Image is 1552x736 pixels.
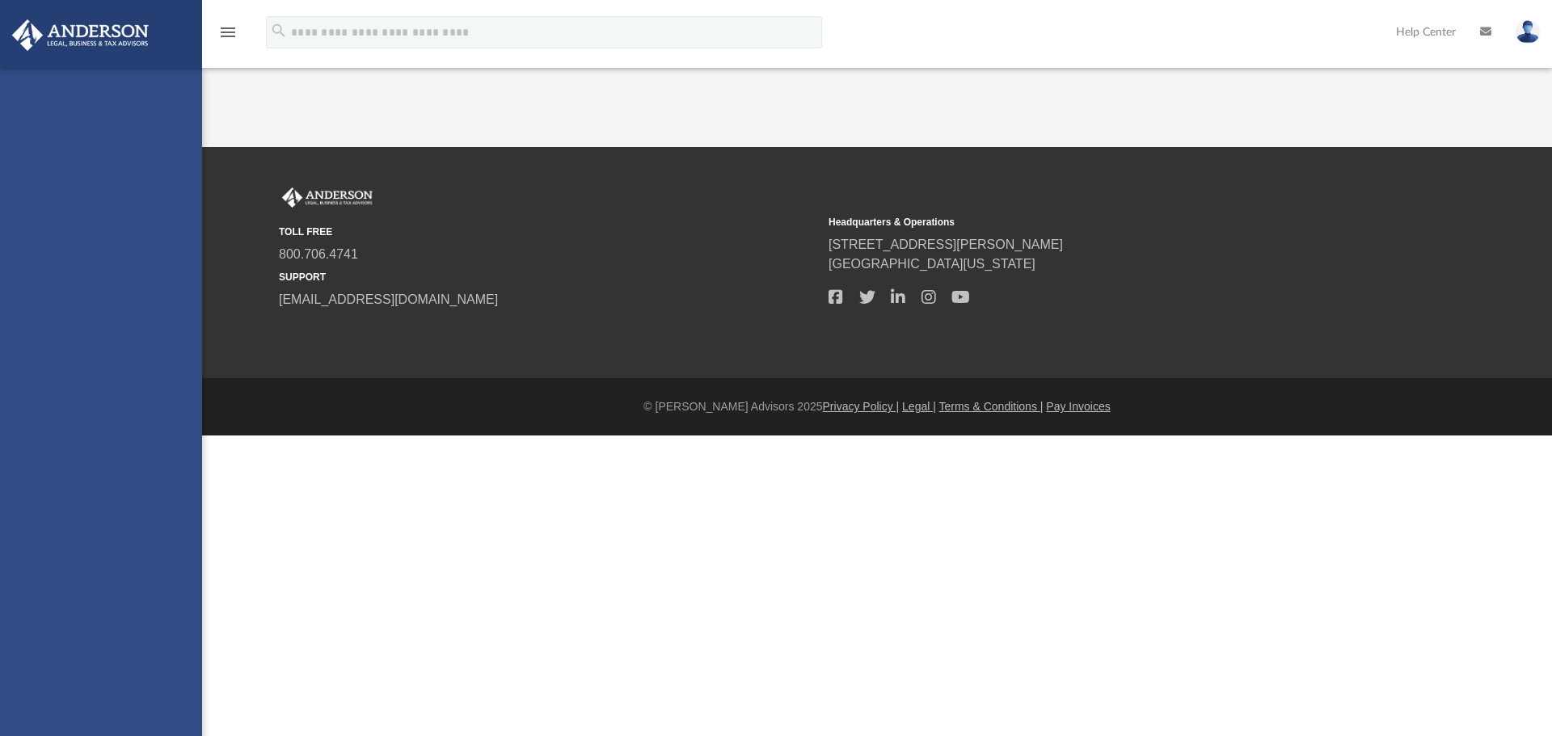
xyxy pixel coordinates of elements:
a: [EMAIL_ADDRESS][DOMAIN_NAME] [279,292,498,306]
div: © [PERSON_NAME] Advisors 2025 [202,398,1552,415]
i: search [270,22,288,40]
i: menu [218,23,238,42]
a: menu [218,31,238,42]
a: [STREET_ADDRESS][PERSON_NAME] [829,238,1063,251]
a: Terms & Conditions | [939,400,1044,413]
a: Legal | [902,400,936,413]
img: Anderson Advisors Platinum Portal [7,19,154,51]
a: 800.706.4741 [279,247,358,261]
img: Anderson Advisors Platinum Portal [279,187,376,208]
a: [GEOGRAPHIC_DATA][US_STATE] [829,257,1035,271]
small: TOLL FREE [279,225,817,239]
img: User Pic [1516,20,1540,44]
a: Privacy Policy | [823,400,900,413]
small: Headquarters & Operations [829,215,1367,229]
a: Pay Invoices [1046,400,1110,413]
small: SUPPORT [279,270,817,284]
